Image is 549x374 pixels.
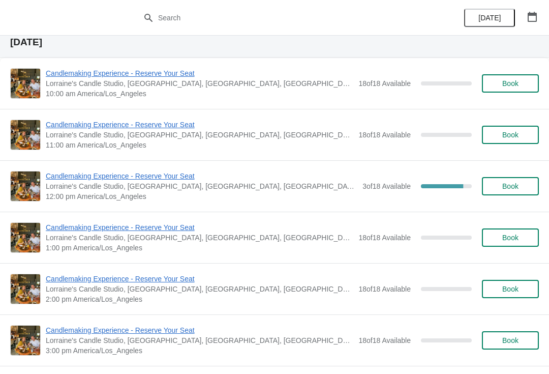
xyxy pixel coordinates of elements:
[502,79,518,88] span: Book
[46,191,357,202] span: 12:00 pm America/Los_Angeles
[358,131,411,139] span: 18 of 18 Available
[46,171,357,181] span: Candlemaking Experience - Reserve Your Seat
[11,120,40,150] img: Candlemaking Experience - Reserve Your Seat | Lorraine's Candle Studio, Market Street, Pacific Be...
[464,9,515,27] button: [DATE]
[482,177,539,195] button: Book
[502,285,518,293] span: Book
[46,181,357,191] span: Lorraine's Candle Studio, [GEOGRAPHIC_DATA], [GEOGRAPHIC_DATA], [GEOGRAPHIC_DATA], [GEOGRAPHIC_DATA]
[46,346,353,356] span: 3:00 pm America/Los_Angeles
[46,120,353,130] span: Candlemaking Experience - Reserve Your Seat
[46,335,353,346] span: Lorraine's Candle Studio, [GEOGRAPHIC_DATA], [GEOGRAPHIC_DATA], [GEOGRAPHIC_DATA], [GEOGRAPHIC_DATA]
[482,331,539,350] button: Book
[46,140,353,150] span: 11:00 am America/Los_Angeles
[46,68,353,78] span: Candlemaking Experience - Reserve Your Seat
[46,89,353,99] span: 10:00 am America/Los_Angeles
[11,274,40,304] img: Candlemaking Experience - Reserve Your Seat | Lorraine's Candle Studio, Market Street, Pacific Be...
[11,223,40,252] img: Candlemaking Experience - Reserve Your Seat | Lorraine's Candle Studio, Market Street, Pacific Be...
[358,79,411,88] span: 18 of 18 Available
[46,274,353,284] span: Candlemaking Experience - Reserve Your Seat
[11,69,40,98] img: Candlemaking Experience - Reserve Your Seat | Lorraine's Candle Studio, Market Street, Pacific Be...
[502,131,518,139] span: Book
[482,126,539,144] button: Book
[362,182,411,190] span: 3 of 18 Available
[11,171,40,201] img: Candlemaking Experience - Reserve Your Seat | Lorraine's Candle Studio, Market Street, Pacific Be...
[482,280,539,298] button: Book
[502,182,518,190] span: Book
[46,78,353,89] span: Lorraine's Candle Studio, [GEOGRAPHIC_DATA], [GEOGRAPHIC_DATA], [GEOGRAPHIC_DATA], [GEOGRAPHIC_DATA]
[10,37,539,47] h2: [DATE]
[358,234,411,242] span: 18 of 18 Available
[358,285,411,293] span: 18 of 18 Available
[482,74,539,93] button: Book
[11,326,40,355] img: Candlemaking Experience - Reserve Your Seat | Lorraine's Candle Studio, Market Street, Pacific Be...
[502,234,518,242] span: Book
[46,222,353,233] span: Candlemaking Experience - Reserve Your Seat
[158,9,412,27] input: Search
[358,336,411,344] span: 18 of 18 Available
[502,336,518,344] span: Book
[478,14,501,22] span: [DATE]
[46,294,353,304] span: 2:00 pm America/Los_Angeles
[46,130,353,140] span: Lorraine's Candle Studio, [GEOGRAPHIC_DATA], [GEOGRAPHIC_DATA], [GEOGRAPHIC_DATA], [GEOGRAPHIC_DATA]
[46,284,353,294] span: Lorraine's Candle Studio, [GEOGRAPHIC_DATA], [GEOGRAPHIC_DATA], [GEOGRAPHIC_DATA], [GEOGRAPHIC_DATA]
[46,233,353,243] span: Lorraine's Candle Studio, [GEOGRAPHIC_DATA], [GEOGRAPHIC_DATA], [GEOGRAPHIC_DATA], [GEOGRAPHIC_DATA]
[46,243,353,253] span: 1:00 pm America/Los_Angeles
[482,228,539,247] button: Book
[46,325,353,335] span: Candlemaking Experience - Reserve Your Seat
